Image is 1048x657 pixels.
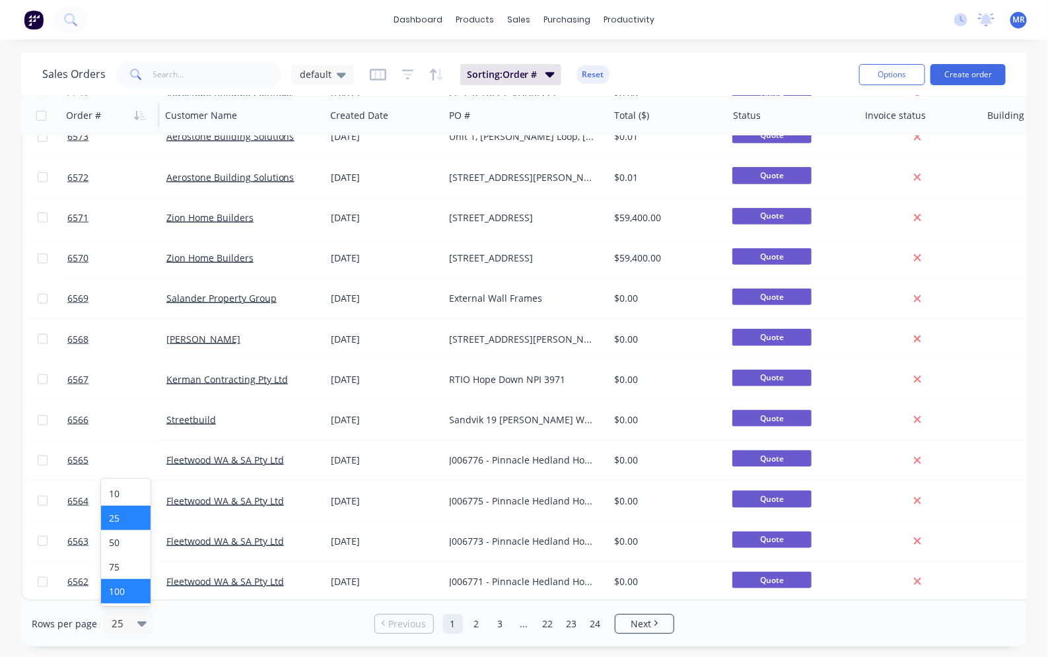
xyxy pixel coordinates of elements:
a: Page 22 [538,614,558,634]
span: MR [1012,14,1025,26]
div: [DATE] [331,211,439,225]
input: Search... [153,61,282,88]
div: Sandvik 19 [PERSON_NAME] Works [450,413,596,427]
div: 100 [101,579,151,604]
span: Sorting: Order # [467,68,538,81]
div: $0.00 [614,333,716,346]
div: J006775 - Pinnacle Hedland House9 [450,495,596,508]
span: 6566 [67,413,88,427]
a: Fleetwood WA & SA Pty Ltd [166,454,284,466]
button: Create order [930,64,1006,85]
div: 10 [101,481,151,506]
a: 6564 [67,481,166,521]
a: Page 23 [562,614,582,634]
div: J006776 - Pinnacle Hedland House10 [450,454,596,467]
div: [STREET_ADDRESS][PERSON_NAME] [450,333,596,346]
a: Zion Home Builders [166,211,254,224]
span: 6568 [67,333,88,346]
a: Page 1 is your current page [443,614,463,634]
span: Quote [732,450,812,467]
button: Reset [577,65,610,84]
span: Rows per page [32,617,97,631]
a: 6573 [67,117,166,156]
div: Unit 1, [PERSON_NAME] Loop, [GEOGRAPHIC_DATA] [450,130,596,143]
div: [DATE] [331,171,439,184]
div: J006771 - Pinnacle Hedland House5 [450,575,596,588]
div: Order # [66,109,101,122]
a: 6567 [67,360,166,399]
div: $0.00 [614,495,716,508]
span: Quote [732,329,812,345]
button: Sorting:Order # [460,64,561,85]
div: [DATE] [331,575,439,588]
span: 6565 [67,454,88,467]
span: Quote [732,532,812,548]
div: purchasing [537,10,597,30]
span: default [300,67,332,81]
span: 6569 [67,292,88,305]
a: [PERSON_NAME] [166,333,240,345]
a: 6571 [67,198,166,238]
div: $59,400.00 [614,252,716,265]
div: $0.00 [614,575,716,588]
span: 6570 [67,252,88,265]
span: 6563 [67,535,88,548]
div: products [449,10,501,30]
div: Total ($) [614,109,649,122]
span: Quote [732,208,812,225]
span: Quote [732,289,812,305]
div: Customer Name [165,109,237,122]
span: 6567 [67,373,88,386]
div: [DATE] [331,333,439,346]
span: 6573 [67,130,88,143]
div: productivity [597,10,661,30]
a: dashboard [387,10,449,30]
div: [DATE] [331,252,439,265]
span: Quote [732,410,812,427]
div: $0.00 [614,373,716,386]
div: PO # [449,109,470,122]
div: Status [733,109,761,122]
span: Quote [732,370,812,386]
a: 6569 [67,279,166,318]
div: $0.01 [614,171,716,184]
span: Next [631,617,651,631]
div: $59,400.00 [614,211,716,225]
div: [STREET_ADDRESS] [450,211,596,225]
a: Fleetwood WA & SA Pty Ltd [166,575,284,588]
span: 6571 [67,211,88,225]
button: Options [859,64,925,85]
a: Aerostone Building Solutions [166,130,295,143]
a: Next page [615,617,674,631]
div: 25 [101,506,151,530]
a: Aerostone Building Solutions [166,171,295,184]
a: 6563 [67,522,166,561]
a: Streetbuild [166,413,216,426]
a: 6562 [67,562,166,602]
h1: Sales Orders [42,68,106,81]
a: 6565 [67,440,166,480]
span: Quote [732,491,812,507]
a: 6572 [67,158,166,197]
a: Page 2 [467,614,487,634]
a: Zion Home Builders [166,252,254,264]
div: $0.00 [614,454,716,467]
a: 6566 [67,400,166,440]
div: Created Date [330,109,388,122]
span: 6562 [67,575,88,588]
span: 6572 [67,171,88,184]
div: Invoice status [865,109,926,122]
div: sales [501,10,537,30]
div: J006773 - Pinnacle Hedland House7 [450,535,596,548]
div: External Wall Frames [450,292,596,305]
div: [STREET_ADDRESS] [450,252,596,265]
img: Factory [24,10,44,30]
div: RTIO Hope Down NPI 3971 [450,373,596,386]
a: Kerman Contracting Pty Ltd [166,373,288,386]
a: Previous page [375,617,433,631]
a: Page 24 [586,614,606,634]
div: $0.00 [614,413,716,427]
a: Fleetwood WA & SA Pty Ltd [166,495,284,507]
div: $0.01 [614,130,716,143]
span: Previous [388,617,426,631]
